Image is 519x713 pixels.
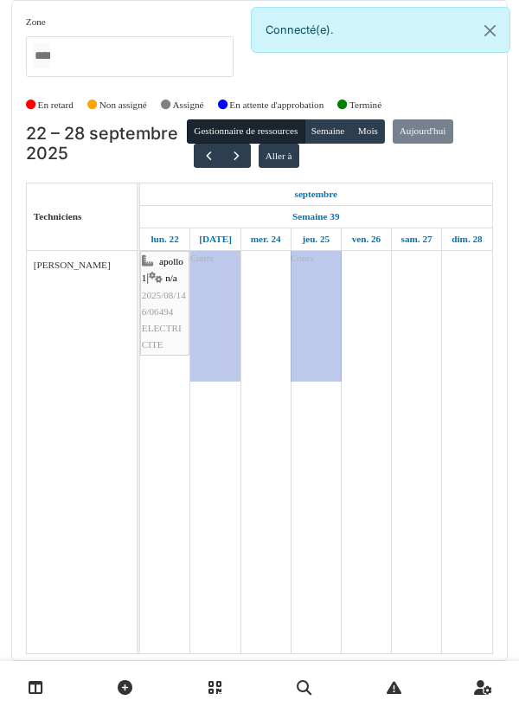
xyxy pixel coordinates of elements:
[304,119,352,144] button: Semaine
[146,228,183,250] a: 22 septembre 2025
[291,253,314,263] span: Cours
[447,228,486,250] a: 28 septembre 2025
[38,98,74,112] label: En retard
[34,260,111,270] span: [PERSON_NAME]
[26,15,46,29] label: Zone
[471,8,509,54] button: Close
[142,323,182,350] span: ELECTRICITE
[393,119,453,144] button: Aujourd'hui
[190,253,214,263] span: Cours
[298,228,334,250] a: 25 septembre 2025
[26,124,187,164] h2: 22 – 28 septembre 2025
[251,7,510,53] div: Connecté(e).
[142,256,183,283] span: apollo 1
[195,228,236,250] a: 23 septembre 2025
[222,144,251,169] button: Suivant
[247,228,285,250] a: 24 septembre 2025
[259,144,299,168] button: Aller à
[288,206,343,228] a: Semaine 39
[194,144,222,169] button: Précédent
[165,273,177,283] span: n/a
[351,119,386,144] button: Mois
[142,290,186,317] span: 2025/08/146/06494
[173,98,204,112] label: Assigné
[99,98,147,112] label: Non assigné
[348,228,386,250] a: 26 septembre 2025
[33,43,50,68] input: Tous
[34,211,82,222] span: Techniciens
[229,98,324,112] label: En attente d'approbation
[291,183,343,205] a: 22 septembre 2025
[349,98,381,112] label: Terminé
[142,254,188,353] div: |
[187,119,304,144] button: Gestionnaire de ressources
[397,228,437,250] a: 27 septembre 2025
